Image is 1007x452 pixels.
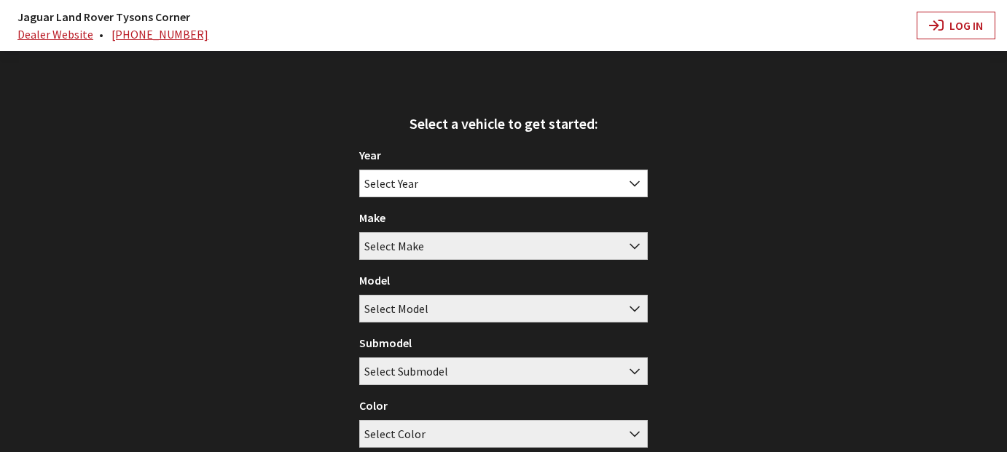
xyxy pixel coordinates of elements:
label: Color [359,397,388,414]
span: Select Make [359,232,649,260]
span: Select Color [364,421,426,447]
label: Make [359,209,385,226]
a: [PHONE_NUMBER] [111,27,208,41]
span: Select Make [364,233,424,259]
span: Select Submodel [359,357,649,385]
span: Select Color [359,420,649,448]
label: Submodel [359,334,412,352]
span: Select Color [360,421,648,447]
span: Log In [949,17,983,34]
span: Select Model [360,296,648,322]
span: Select Year [360,170,648,197]
a: Jaguar Land Rover Tysons Corner [17,9,190,24]
span: • [99,27,103,41]
a: Dealer Website [17,27,93,41]
label: Year [359,146,381,164]
div: Select a vehicle to get started: [359,113,649,135]
span: Select Model [364,296,428,322]
span: Select Submodel [360,358,648,384]
span: Select Make [360,233,648,259]
a: Log In [917,12,995,39]
span: Select Year [364,170,418,197]
span: Select Year [359,170,649,197]
span: Select Submodel [364,358,448,384]
span: Select Model [359,295,649,322]
label: Model [359,271,390,289]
